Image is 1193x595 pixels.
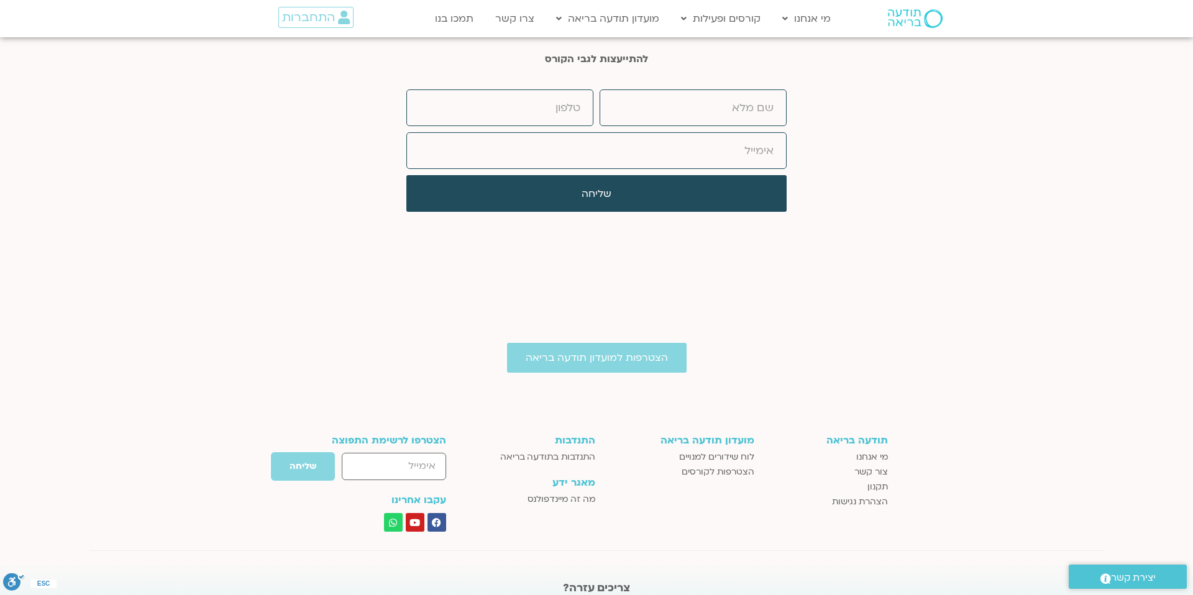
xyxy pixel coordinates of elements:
a: מה זה מיינדפולנס [480,492,595,507]
a: תמכו בנו [429,7,480,30]
span: הצטרפות לקורסים [682,465,754,479]
span: מה זה מיינדפולנס [528,492,595,507]
a: מי אנחנו [776,7,837,30]
span: לוח שידורים למנויים [679,450,754,465]
span: יצירת קשר [1111,570,1156,586]
a: מי אנחנו [767,450,889,465]
span: שליחה [290,461,316,471]
form: טופס חדש [406,89,787,218]
h3: מועדון תודעה בריאה [608,435,754,446]
span: התחברות [282,11,335,24]
input: שם מלא [600,89,787,126]
button: שליחה [270,452,336,481]
a: תקנון [767,479,889,494]
a: לוח שידורים למנויים [608,450,754,465]
span: תקנון [867,479,888,494]
a: צרו קשר [489,7,541,30]
a: מועדון תודעה בריאה [550,7,665,30]
a: התנדבות בתודעה בריאה [480,450,595,465]
input: אימייל [342,453,446,479]
a: קורסים ופעילות [675,7,767,30]
h3: עקבו אחרינו [305,494,446,506]
input: מותר להשתמש רק במספרים ותווי טלפון (#, -, *, וכו'). [406,89,593,126]
a: הצטרפות למועדון תודעה בריאה [507,343,687,373]
h2: להתייעצות לגבי הקורס [545,53,648,65]
span: התנדבות בתודעה בריאה [500,450,595,465]
form: טופס חדש [305,452,446,488]
span: צור קשר [854,465,888,479]
span: מי אנחנו [856,450,888,465]
h3: תודעה בריאה [767,435,889,446]
a: צור קשר [767,465,889,479]
a: הצטרפות לקורסים [608,465,754,479]
h3: מאגר ידע [480,477,595,488]
span: הצהרת נגישות [832,494,888,509]
h2: צריכים עזרה? [273,582,920,594]
span: הצטרפות למועדון תודעה בריאה [526,352,668,363]
a: יצירת קשר [1069,565,1187,589]
span: שליחה [582,188,611,199]
img: תודעה בריאה [888,9,943,28]
input: אימייל [406,132,787,169]
button: שליחה [406,175,787,212]
h3: התנדבות [480,435,595,446]
a: התחברות [278,7,354,28]
h3: הצטרפו לרשימת התפוצה [305,435,446,446]
a: הצהרת נגישות [767,494,889,509]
